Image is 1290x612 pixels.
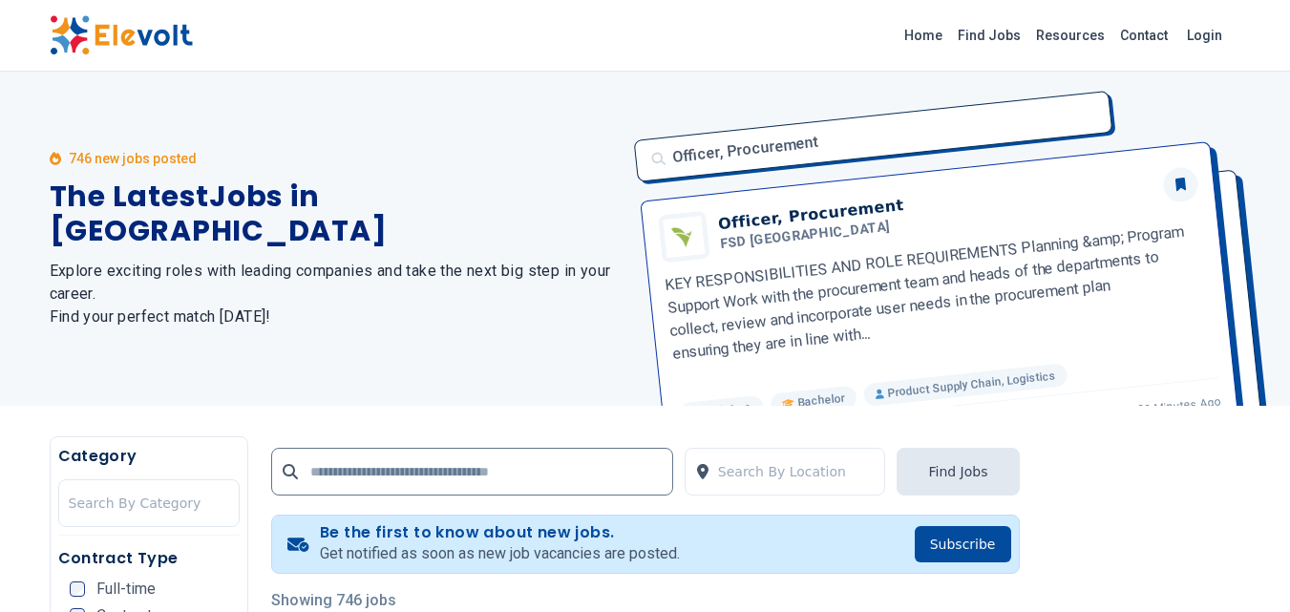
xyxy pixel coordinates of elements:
p: Showing 746 jobs [271,589,1020,612]
a: Login [1175,16,1234,54]
p: Get notified as soon as new job vacancies are posted. [320,542,680,565]
a: Resources [1028,20,1112,51]
button: Find Jobs [897,448,1019,496]
p: 746 new jobs posted [69,149,197,168]
h2: Explore exciting roles with leading companies and take the next big step in your career. Find you... [50,260,623,328]
input: Full-time [70,581,85,597]
a: Find Jobs [950,20,1028,51]
h5: Contract Type [58,547,240,570]
h4: Be the first to know about new jobs. [320,523,680,542]
h5: Category [58,445,240,468]
a: Contact [1112,20,1175,51]
a: Home [897,20,950,51]
img: Elevolt [50,15,193,55]
button: Subscribe [915,526,1011,562]
h1: The Latest Jobs in [GEOGRAPHIC_DATA] [50,179,623,248]
span: Full-time [96,581,156,597]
